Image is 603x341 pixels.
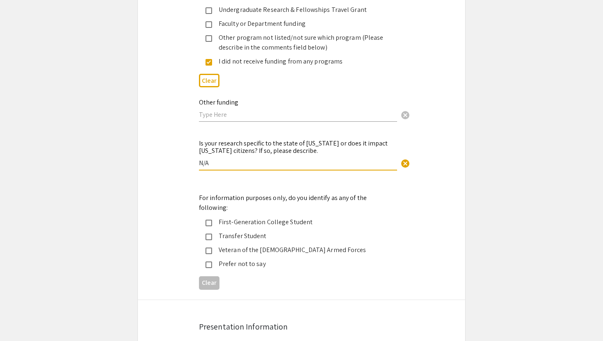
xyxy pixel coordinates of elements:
[397,107,413,123] button: Clear
[212,33,384,52] div: Other program not listed/not sure which program (Please describe in the comments field below)
[199,321,404,333] div: Presentation Information
[212,19,384,29] div: Faculty or Department funding
[212,259,384,269] div: Prefer not to say
[199,98,238,107] mat-label: Other funding
[199,139,388,155] mat-label: Is your research specific to the state of [US_STATE] or does it impact [US_STATE] citizens? If so...
[199,110,397,119] input: Type Here
[212,245,384,255] div: Veteran of the [DEMOGRAPHIC_DATA] Armed Forces
[400,159,410,168] span: cancel
[397,155,413,171] button: Clear
[212,5,384,15] div: Undergraduate Research & Fellowships Travel Grant
[199,74,219,87] button: Clear
[199,193,367,212] mat-label: For information purposes only, do you identify as any of the following:
[212,231,384,241] div: Transfer Student
[199,159,397,167] input: Type Here
[212,217,384,227] div: First-Generation College Student
[199,276,219,290] button: Clear
[6,304,35,335] iframe: Chat
[400,110,410,120] span: cancel
[212,57,384,66] div: I did not receive funding from any programs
